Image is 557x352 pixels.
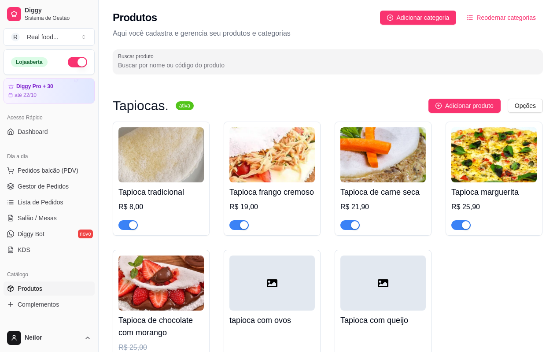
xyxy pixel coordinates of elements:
[451,202,537,212] div: R$ 25,90
[18,284,42,293] span: Produtos
[4,327,95,348] button: Neilor
[467,15,473,21] span: ordered-list
[18,230,44,238] span: Diggy Bot
[11,33,20,41] span: R
[118,52,157,60] label: Buscar produto
[460,11,543,25] button: Reodernar categorias
[4,297,95,311] a: Complementos
[4,4,95,25] a: DiggySistema de Gestão
[340,186,426,198] h4: Tapioca de carne seca
[340,127,426,182] img: product-image
[118,314,204,339] h4: Tapioca de chocolate com morango
[18,127,48,136] span: Dashboard
[4,149,95,163] div: Dia a dia
[16,83,53,90] article: Diggy Pro + 30
[118,256,204,311] img: product-image
[380,11,457,25] button: Adicionar categoria
[387,15,393,21] span: plus-circle
[27,33,59,41] div: Real food ...
[340,202,426,212] div: R$ 21,90
[113,100,169,111] h3: Tapiocas.
[25,15,91,22] span: Sistema de Gestão
[435,103,442,109] span: plus-circle
[4,195,95,209] a: Lista de Pedidos
[4,163,95,178] button: Pedidos balcão (PDV)
[4,179,95,193] a: Gestor de Pedidos
[4,243,95,257] a: KDS
[451,127,537,182] img: product-image
[445,101,494,111] span: Adicionar produto
[428,99,501,113] button: Adicionar produto
[118,127,204,182] img: product-image
[25,334,81,342] span: Neilor
[4,282,95,296] a: Produtos
[113,11,157,25] h2: Produtos
[515,101,536,111] span: Opções
[451,186,537,198] h4: Tapioca marguerita
[4,267,95,282] div: Catálogo
[229,202,315,212] div: R$ 19,00
[229,127,315,182] img: product-image
[18,166,78,175] span: Pedidos balcão (PDV)
[4,227,95,241] a: Diggy Botnovo
[229,186,315,198] h4: Tapioca frango cremoso
[68,57,87,67] button: Alterar Status
[340,314,426,326] h4: Tapioca com queijo
[18,198,63,207] span: Lista de Pedidos
[397,13,450,22] span: Adicionar categoria
[18,214,57,222] span: Salão / Mesas
[508,99,543,113] button: Opções
[4,211,95,225] a: Salão / Mesas
[229,314,315,326] h4: tapioca com ovos
[4,111,95,125] div: Acesso Rápido
[118,186,204,198] h4: Tapioca tradicional
[176,101,194,110] sup: ativa
[4,125,95,139] a: Dashboard
[18,245,30,254] span: KDS
[4,78,95,104] a: Diggy Pro + 30até 22/10
[25,7,91,15] span: Diggy
[113,28,543,39] p: Aqui você cadastra e gerencia seu produtos e categorias
[15,92,37,99] article: até 22/10
[4,28,95,46] button: Select a team
[11,57,48,67] div: Loja aberta
[18,182,69,191] span: Gestor de Pedidos
[118,61,538,70] input: Buscar produto
[118,202,204,212] div: R$ 8,00
[476,13,536,22] span: Reodernar categorias
[18,300,59,309] span: Complementos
